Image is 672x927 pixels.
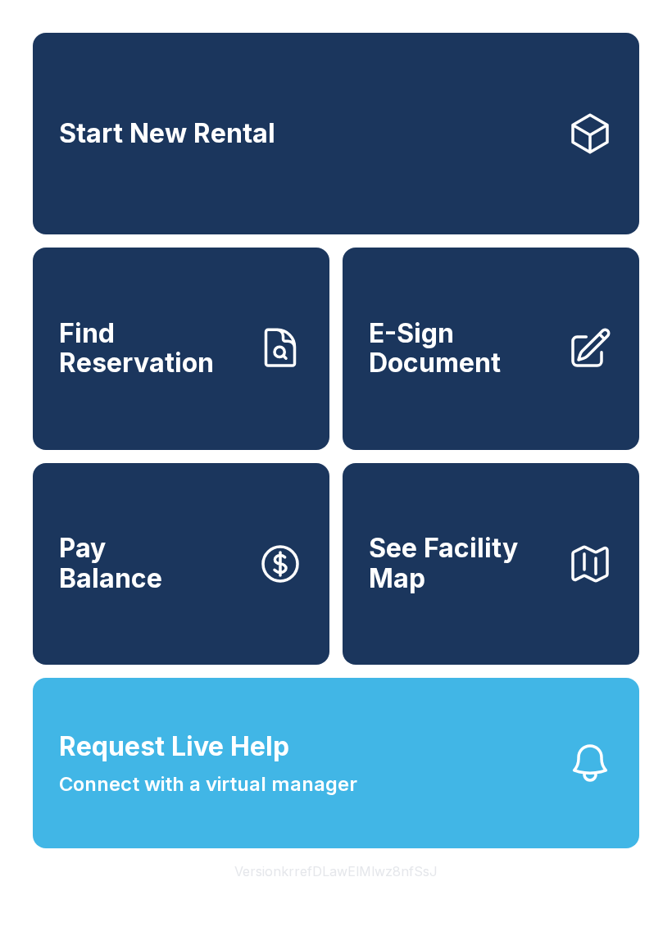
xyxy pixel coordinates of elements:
button: PayBalance [33,463,329,665]
button: See Facility Map [343,463,639,665]
span: E-Sign Document [369,319,554,379]
span: Request Live Help [59,727,289,766]
span: Find Reservation [59,319,244,379]
a: E-Sign Document [343,248,639,449]
span: Start New Rental [59,119,275,149]
button: Request Live HelpConnect with a virtual manager [33,678,639,848]
span: Connect with a virtual manager [59,770,357,799]
button: VersionkrrefDLawElMlwz8nfSsJ [221,848,451,894]
a: Find Reservation [33,248,329,449]
span: Pay Balance [59,534,162,593]
a: Start New Rental [33,33,639,234]
span: See Facility Map [369,534,554,593]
